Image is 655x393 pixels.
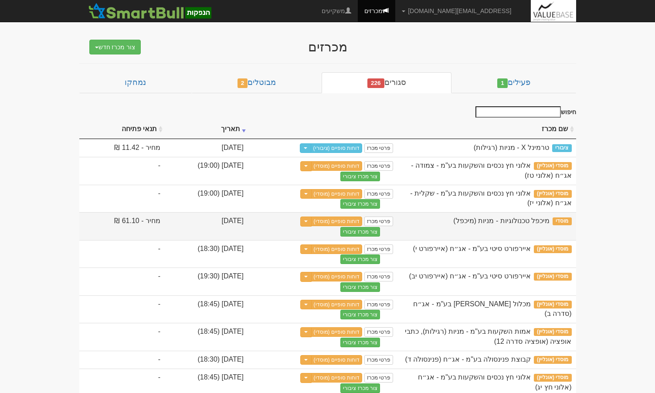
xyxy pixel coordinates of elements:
td: [DATE] (18:45) [165,295,248,323]
span: טרמינל X - מניות (רגילות) [474,144,549,151]
span: מוסדי [553,217,571,225]
td: [DATE] [165,212,248,240]
a: דוחות סופיים (מוסדי) [311,244,363,254]
span: איירפורט סיטי בע"מ - אג״ח (איירפורט יב) [409,272,530,280]
span: אלוני חץ נכסים והשקעות בע"מ - שקלית - אג״ח (אלוני יז) [410,190,571,207]
span: 1 [497,78,508,88]
div: מכרזים [158,40,498,54]
a: דוחות סופיים (מוסדי) [311,327,363,337]
a: נמחקו [79,72,192,93]
img: SmartBull Logo [86,2,214,20]
a: דוחות סופיים (מוסדי) [311,217,363,226]
td: [DATE] (18:45) [165,323,248,351]
a: דוחות סופיים (מוסדי) [311,355,363,365]
input: חיפוש [475,106,561,118]
span: קבוצת פנינסולה בע"מ - אג״ח (פנינסולה ד) [405,356,530,363]
span: מוסדי (אונליין) [534,245,572,253]
a: פרטי מכרז [364,355,393,365]
span: 2 [238,78,248,88]
a: פרטי מכרז [364,161,393,171]
span: אלוני חץ נכסים והשקעות בע"מ - אג״ח (אלוני חץ יג) [418,373,571,391]
td: [DATE] (19:00) [165,185,248,213]
button: צור מכרז ציבורי [340,282,380,292]
a: פרטי מכרז [364,189,393,199]
a: פרטי מכרז [364,300,393,309]
td: מחיר - 61.10 ₪ [79,212,165,240]
button: צור מכרז ציבורי [340,227,380,237]
td: - [79,351,165,369]
button: צור מכרז ציבורי [340,172,380,181]
a: מבוטלים [192,72,322,93]
button: צור מכרז ציבורי [340,383,380,393]
a: דוחות סופיים (ציבורי) [311,143,363,153]
span: מוסדי (אונליין) [534,374,572,382]
td: - [79,268,165,295]
th: שם מכרז : activate to sort column ascending [397,120,576,139]
td: - [79,323,165,351]
th: תנאי פתיחה : activate to sort column ascending [79,120,165,139]
a: דוחות סופיים (מוסדי) [311,189,363,199]
a: פרטי מכרז [364,217,393,226]
span: מוסדי (אונליין) [534,328,572,336]
span: 226 [367,78,384,88]
span: מוסדי (אונליין) [534,356,572,364]
span: מוסדי (אונליין) [534,190,572,198]
td: - [79,240,165,268]
button: צור מכרז ציבורי [340,254,380,264]
th: תאריך : activate to sort column ascending [165,120,248,139]
span: איירפורט סיטי בע"מ - אג״ח (איירפורט י) [413,245,530,252]
label: חיפוש [472,106,576,118]
td: [DATE] (19:30) [165,268,248,295]
a: פרטי מכרז [364,327,393,337]
a: פרטי מכרז [364,143,393,153]
td: [DATE] [165,139,248,157]
button: צור מכרז חדש [89,40,141,54]
td: מחיר - 11.42 ₪ [79,139,165,157]
span: אמות השקעות בע"מ - מניות (רגילות), כתבי אופציה (אופציה סדרה 12) [405,328,571,345]
a: דוחות סופיים (מוסדי) [311,373,363,383]
button: צור מכרז ציבורי [340,338,380,347]
a: דוחות סופיים (מוסדי) [311,272,363,281]
a: סגורים [322,72,451,93]
a: דוחות סופיים (מוסדי) [311,300,363,309]
a: פעילים [451,72,576,93]
span: ציבורי [552,144,571,152]
span: מיכפל טכנולוגיות - מניות (מיכפל) [453,217,550,224]
a: פרטי מכרז [364,272,393,281]
span: מוסדי (אונליין) [534,301,572,308]
td: - [79,157,165,185]
span: מכלול מימון בע"מ - אג״ח (סדרה ב) [413,300,571,318]
td: [DATE] (19:00) [165,157,248,185]
td: - [79,185,165,213]
td: - [79,295,165,323]
a: דוחות סופיים (מוסדי) [311,161,363,171]
button: צור מכרז ציבורי [340,310,380,319]
td: [DATE] (18:30) [165,351,248,369]
button: צור מכרז ציבורי [340,199,380,209]
span: מוסדי (אונליין) [534,273,572,281]
a: פרטי מכרז [364,244,393,254]
span: אלוני חץ נכסים והשקעות בע"מ - צמודה - אג״ח (אלוני טז) [411,162,571,179]
span: מוסדי (אונליין) [534,162,572,170]
td: [DATE] (18:30) [165,240,248,268]
a: פרטי מכרז [364,373,393,383]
